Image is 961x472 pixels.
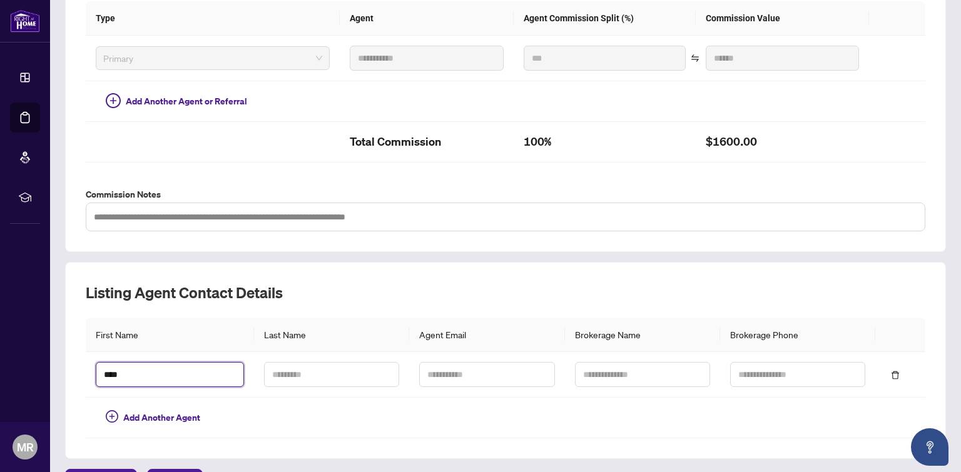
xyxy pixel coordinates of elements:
[86,1,340,36] th: Type
[86,283,925,303] h2: Listing Agent Contact Details
[409,318,564,352] th: Agent Email
[706,132,859,152] h2: $1600.00
[350,132,503,152] h2: Total Commission
[340,1,513,36] th: Agent
[10,9,40,33] img: logo
[106,410,118,423] span: plus-circle
[696,1,869,36] th: Commission Value
[86,188,925,201] label: Commission Notes
[911,428,948,466] button: Open asap
[96,408,210,428] button: Add Another Agent
[524,132,686,152] h2: 100%
[720,318,875,352] th: Brokerage Phone
[86,318,254,352] th: First Name
[96,91,257,111] button: Add Another Agent or Referral
[106,93,121,108] span: plus-circle
[565,318,720,352] th: Brokerage Name
[123,411,200,424] span: Add Another Agent
[691,54,699,63] span: swap
[17,438,34,456] span: MR
[514,1,696,36] th: Agent Commission Split (%)
[891,371,900,379] span: delete
[126,94,247,108] span: Add Another Agent or Referral
[254,318,409,352] th: Last Name
[103,49,322,68] span: Primary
